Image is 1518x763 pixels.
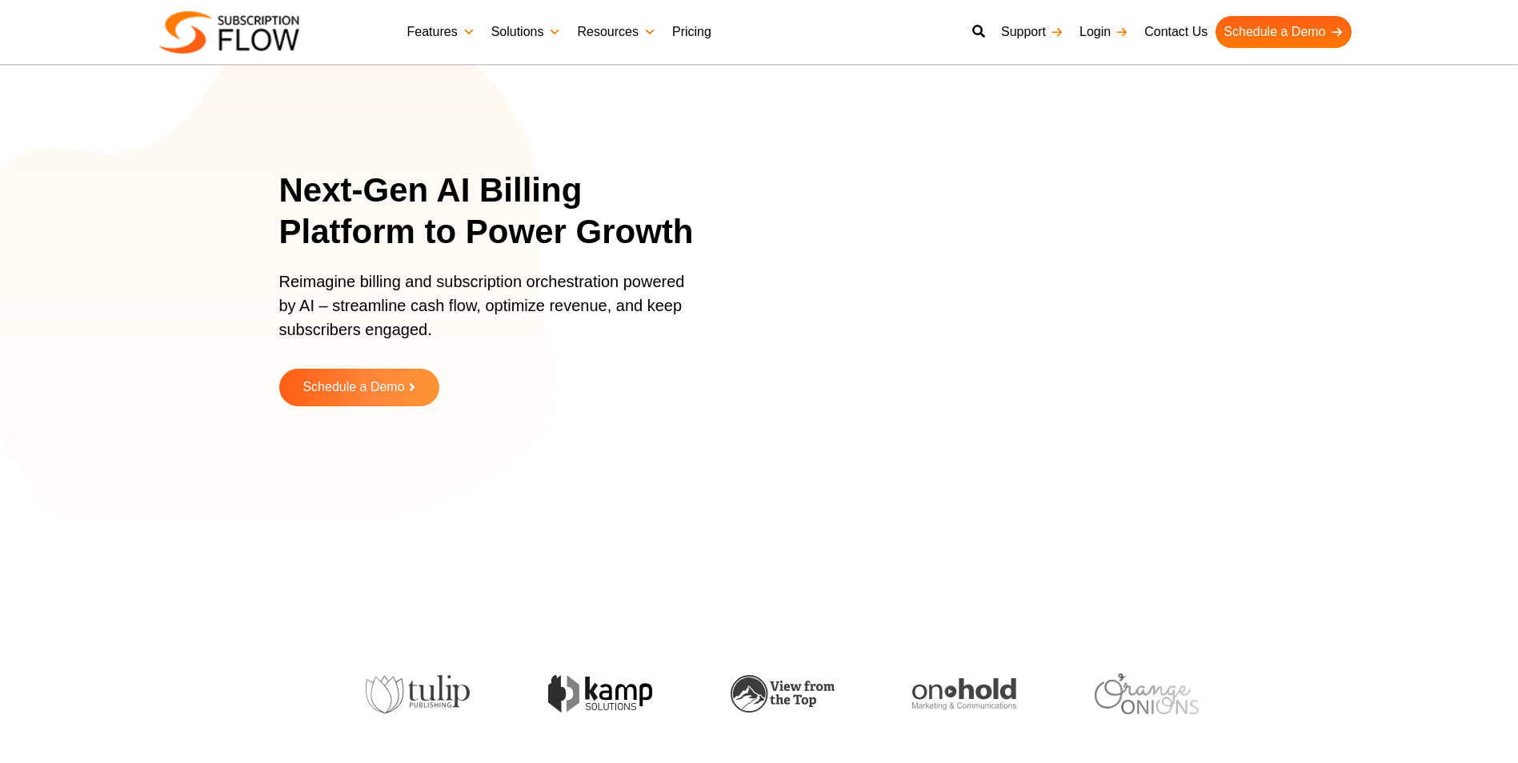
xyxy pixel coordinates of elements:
[896,678,1000,710] img: onhold-marketing
[1071,16,1136,48] a: Login
[279,270,695,358] p: Reimagine billing and subscription orchestration powered by AI – streamline cash flow, optimize r...
[664,16,719,48] a: Pricing
[714,675,818,713] img: view-from-the-top
[279,170,715,254] h1: Next-Gen AI Billing Platform to Power Growth
[159,11,299,54] img: Subscriptionflow
[1216,16,1351,48] a: Schedule a Demo
[532,675,636,713] img: kamp-solution
[350,675,454,713] img: tulip-publishing
[569,16,663,48] a: Resources
[399,16,483,48] a: Features
[1079,673,1183,714] img: orange-onions
[302,381,404,394] span: Schedule a Demo
[279,369,439,406] a: Schedule a Demo
[1136,16,1216,48] a: Contact Us
[483,16,570,48] a: Solutions
[993,16,1071,48] a: Support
